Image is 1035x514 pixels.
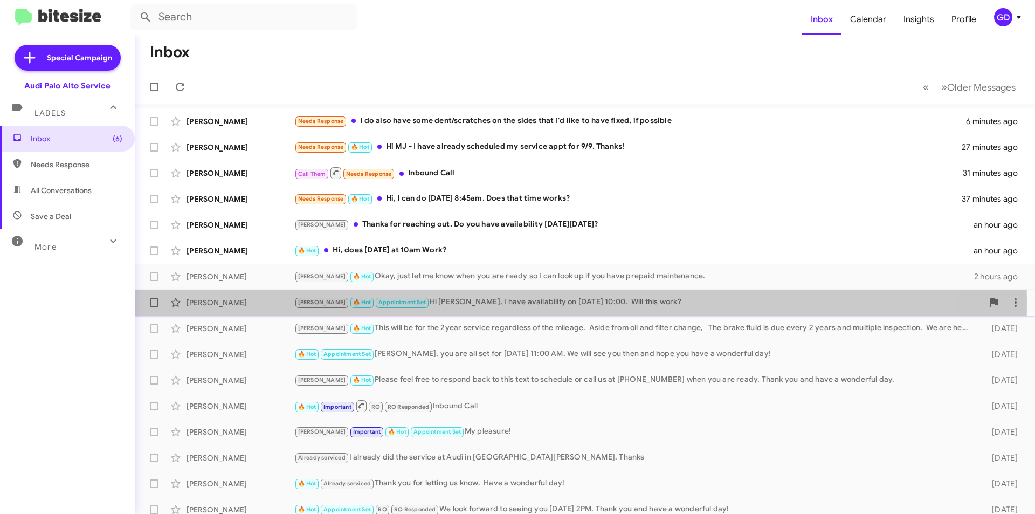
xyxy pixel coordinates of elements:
span: Call Them [298,170,326,177]
div: [PERSON_NAME] [187,116,294,127]
div: Hi, I can do [DATE] 8:45am. Does that time works? [294,193,962,205]
h1: Inbox [150,44,190,61]
a: Special Campaign [15,45,121,71]
span: Needs Response [346,170,392,177]
span: RO Responded [388,403,429,410]
div: an hour ago [974,220,1026,230]
div: 6 minutes ago [966,116,1026,127]
div: Please feel free to respond back to this text to schedule or call us at [PHONE_NUMBER] when you a... [294,374,975,386]
div: [PERSON_NAME] [187,349,294,360]
span: RO [371,403,380,410]
span: 🔥 Hot [353,325,371,332]
span: 🔥 Hot [353,299,371,306]
div: Thanks for reaching out. Do you have availability [DATE][DATE]? [294,218,974,231]
div: Thank you for letting us know. Have a wonderful day! [294,477,975,490]
span: RO Responded [394,506,436,513]
div: 27 minutes ago [962,142,1026,153]
span: 🔥 Hot [388,428,406,435]
div: Hi MJ - I have already scheduled my service appt for 9/9. Thanks! [294,141,962,153]
span: « [923,80,929,94]
span: Important [323,403,351,410]
div: [PERSON_NAME] [187,375,294,386]
span: 🔥 Hot [353,273,371,280]
div: 31 minutes ago [963,168,1026,179]
div: I do also have some dent/scratches on the sides that I'd like to have fixed, if possible [294,115,966,127]
div: [PERSON_NAME] [187,478,294,489]
a: Profile [943,4,985,35]
span: More [34,242,57,252]
span: Important [353,428,381,435]
div: [DATE] [975,401,1026,412]
div: [DATE] [975,427,1026,437]
span: Labels [34,108,66,118]
span: 🔥 Hot [353,376,371,383]
div: [DATE] [975,349,1026,360]
div: Audi Palo Alto Service [24,80,111,91]
span: 🔥 Hot [298,480,316,487]
div: [PERSON_NAME] [187,453,294,463]
div: Hi, does [DATE] at 10am Work? [294,244,974,257]
div: 2 hours ago [974,271,1026,282]
div: My pleasure! [294,426,975,438]
button: GD [985,8,1023,26]
span: [PERSON_NAME] [298,428,346,435]
div: I already did the service at Audi in [GEOGRAPHIC_DATA][PERSON_NAME]. Thanks [294,451,975,464]
div: Hi [PERSON_NAME], I have availability on [DATE] 10:00. Will this work? [294,296,983,309]
div: [PERSON_NAME] [187,297,294,308]
input: Search [130,4,357,30]
span: [PERSON_NAME] [298,221,346,228]
span: 🔥 Hot [298,506,316,513]
div: [PERSON_NAME] [187,323,294,334]
span: 🔥 Hot [298,351,316,358]
span: 🔥 Hot [298,247,316,254]
div: [DATE] [975,323,1026,334]
span: 🔥 Hot [298,403,316,410]
span: Special Campaign [47,52,112,63]
span: Needs Response [298,143,344,150]
span: Appointment Set [323,351,371,358]
span: [PERSON_NAME] [298,273,346,280]
div: [DATE] [975,478,1026,489]
span: [PERSON_NAME] [298,325,346,332]
div: an hour ago [974,245,1026,256]
div: [PERSON_NAME] [187,245,294,256]
div: GD [994,8,1012,26]
a: Calendar [841,4,895,35]
span: Needs Response [298,118,344,125]
span: Appointment Set [413,428,461,435]
span: Older Messages [947,81,1016,93]
div: [PERSON_NAME] [187,220,294,230]
button: Previous [916,76,935,98]
span: Appointment Set [378,299,426,306]
button: Next [935,76,1022,98]
span: Already serviced [298,454,346,461]
div: [PERSON_NAME] [187,194,294,204]
div: [PERSON_NAME] [187,427,294,437]
div: Inbound Call [294,399,975,413]
span: [PERSON_NAME] [298,299,346,306]
div: [DATE] [975,453,1026,463]
div: This will be for the 2year service regardless of the mileage. Aside from oil and filter change, T... [294,322,975,334]
a: Insights [895,4,943,35]
div: Inbound Call [294,166,963,180]
span: 🔥 Hot [351,143,369,150]
span: Save a Deal [31,211,71,222]
div: [DATE] [975,375,1026,386]
span: » [941,80,947,94]
div: [PERSON_NAME] [187,142,294,153]
div: Okay, just let me know when you are ready so I can look up if you have prepaid maintenance. [294,270,974,283]
span: 🔥 Hot [351,195,369,202]
div: [PERSON_NAME] [187,271,294,282]
div: [PERSON_NAME] [187,401,294,412]
span: Needs Response [31,159,122,170]
a: Inbox [802,4,841,35]
span: Inbox [31,133,122,144]
span: Already serviced [323,480,371,487]
span: RO [378,506,387,513]
div: [PERSON_NAME], you are all set for [DATE] 11:00 AM. We will see you then and hope you have a wond... [294,348,975,360]
div: [PERSON_NAME] [187,168,294,179]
